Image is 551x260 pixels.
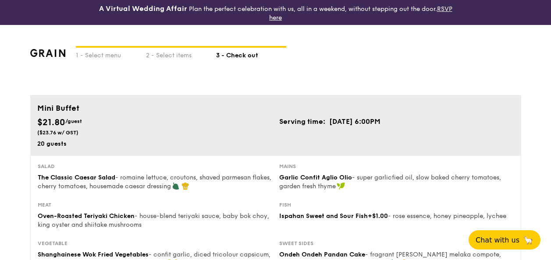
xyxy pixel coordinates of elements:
span: Ondeh Ondeh Pandan Cake [279,251,365,258]
span: Ispahan Sweet and Sour Fish [279,212,368,220]
td: Serving time: [279,116,329,127]
span: Shanghainese Wok Fried Vegetables [38,251,149,258]
div: Mains [279,163,514,170]
span: +$1.00 [368,212,388,220]
img: icon-vegetarian.fe4039eb.svg [172,182,180,190]
span: Chat with us [476,236,519,244]
img: grain-logotype.1cdc1e11.png [30,49,66,57]
span: /guest [65,118,82,124]
span: Oven-Roasted Teriyaki Chicken [38,212,135,220]
div: Vegetable [38,240,272,247]
h4: A Virtual Wedding Affair [99,4,187,14]
img: icon-chef-hat.a58ddaea.svg [181,182,189,190]
span: 🦙 [523,235,533,245]
td: [DATE] 6:00PM [329,116,381,127]
span: - house-blend teriyaki sauce, baby bok choy, king oyster and shiitake mushrooms [38,212,269,228]
div: Mini Buffet [37,102,514,114]
img: icon-vegan.f8ff3823.svg [337,182,345,190]
span: - super garlicfied oil, slow baked cherry tomatoes, garden fresh thyme [279,174,501,190]
span: - rose essence, honey pineapple, lychee [388,212,506,220]
div: 2 - Select items [146,48,216,60]
div: Plan the perfect celebration with us, all in a weekend, without stepping out the door. [92,4,459,21]
span: - romaine lettuce, croutons, shaved parmesan flakes, cherry tomatoes, housemade caesar dressing [38,174,271,190]
span: Garlic Confit Aglio Olio [279,174,352,181]
span: The Classic Caesar Salad [38,174,115,181]
div: Fish [279,201,514,208]
div: Meat [38,201,272,208]
span: $21.80 [37,117,65,128]
div: 20 guests [37,140,272,148]
button: Chat with us🦙 [469,230,540,249]
div: Sweet sides [279,240,514,247]
div: 3 - Check out [216,48,286,60]
div: Salad [38,163,272,170]
div: 1 - Select menu [76,48,146,60]
span: ($23.76 w/ GST) [37,130,78,136]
